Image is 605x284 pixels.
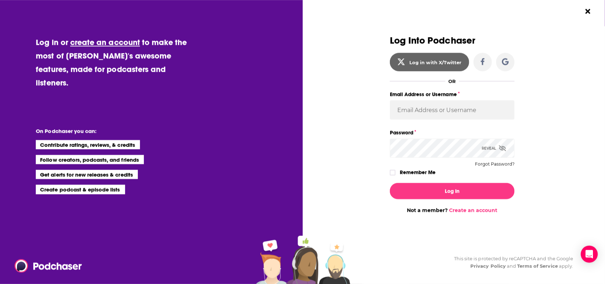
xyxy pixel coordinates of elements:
li: Follow creators, podcasts, and friends [36,155,144,164]
button: Forgot Password? [475,162,515,167]
h3: Log Into Podchaser [390,35,515,46]
a: Privacy Policy [471,263,506,269]
a: Create an account [449,207,497,213]
div: Log in with X/Twitter [410,60,462,65]
li: Get alerts for new releases & credits [36,170,138,179]
button: Log In [390,183,515,199]
div: OR [448,78,456,84]
label: Email Address or Username [390,90,515,99]
label: Remember Me [400,168,436,177]
input: Email Address or Username [390,100,515,119]
a: Terms of Service [517,263,558,269]
a: create an account [70,37,140,47]
button: Close Button [581,5,595,18]
img: Podchaser - Follow, Share and Rate Podcasts [15,259,83,273]
label: Password [390,128,515,137]
div: Reveal [482,139,506,158]
li: Contribute ratings, reviews, & credits [36,140,140,149]
a: Podchaser - Follow, Share and Rate Podcasts [15,259,77,273]
li: Create podcast & episode lists [36,185,125,194]
div: Not a member? [390,207,515,213]
li: On Podchaser you can: [36,128,178,134]
div: Open Intercom Messenger [581,246,598,263]
button: Log in with X/Twitter [390,53,469,71]
div: This site is protected by reCAPTCHA and the Google and apply. [448,255,573,270]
